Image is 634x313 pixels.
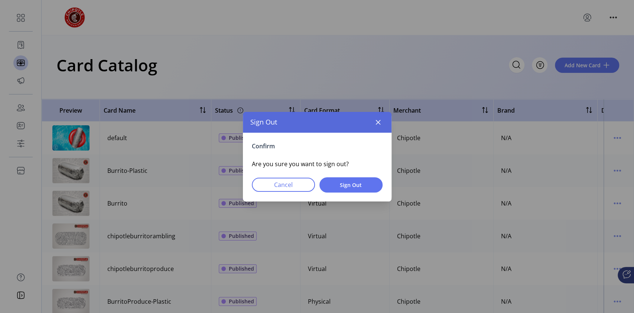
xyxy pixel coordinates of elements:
button: Sign Out [319,177,383,193]
p: Are you sure you want to sign out? [252,159,383,168]
span: Cancel [261,180,305,189]
span: Sign Out [250,117,277,127]
button: Cancel [252,178,315,192]
span: Sign Out [329,181,373,189]
p: Confirm [252,142,383,151]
